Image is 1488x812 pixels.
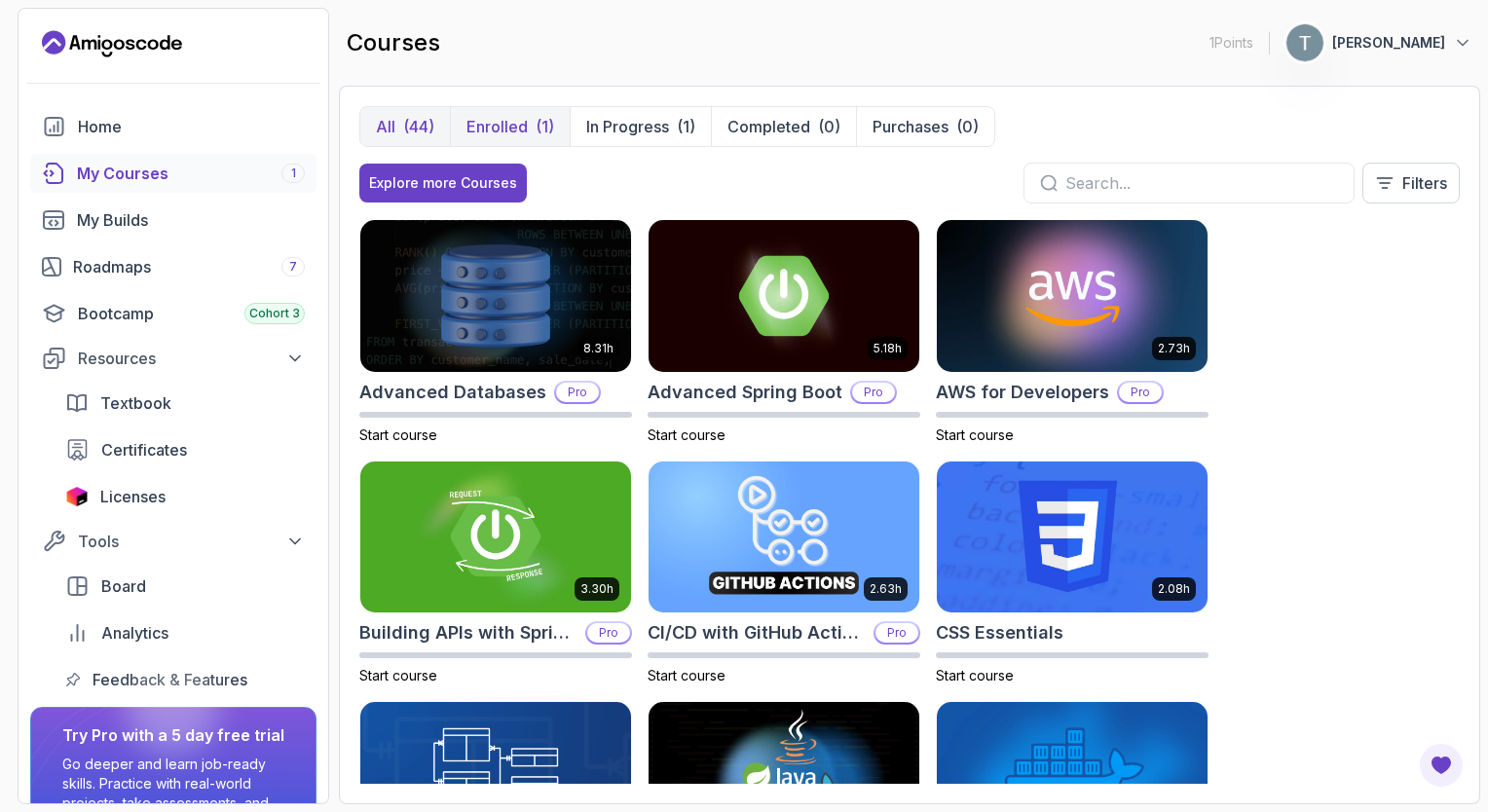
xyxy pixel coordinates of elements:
span: Start course [359,667,437,683]
div: Tools [78,530,305,553]
img: CI/CD with GitHub Actions card [649,461,919,613]
p: [PERSON_NAME] [1332,33,1445,53]
span: Start course [648,667,725,683]
a: board [54,567,316,606]
a: licenses [54,477,316,516]
img: Building APIs with Spring Boot card [360,461,631,613]
p: Pro [556,383,599,402]
span: Certificates [101,438,187,461]
span: 1 [291,166,296,181]
span: Feedback & Features [93,668,247,691]
button: user profile image[PERSON_NAME] [1285,23,1472,62]
p: Pro [875,623,918,643]
h2: courses [347,27,440,58]
p: In Progress [586,115,669,138]
span: Start course [936,426,1014,443]
img: CSS Essentials card [937,461,1208,613]
h2: CSS Essentials [936,619,1063,646]
p: All [376,115,395,138]
p: Pro [587,623,630,643]
button: Tools [30,524,316,559]
h2: Building APIs with Spring Boot [359,619,577,646]
a: Landing page [42,28,182,59]
div: (1) [677,115,695,138]
button: Resources [30,341,316,376]
div: Home [78,115,305,138]
div: (44) [403,115,434,138]
h2: Advanced Databases [359,379,546,406]
input: Search... [1065,171,1338,195]
button: Purchases(0) [856,107,994,146]
a: roadmaps [30,247,316,286]
div: (1) [536,115,554,138]
div: Roadmaps [73,255,305,278]
div: My Courses [77,162,305,185]
a: courses [30,154,316,193]
a: home [30,107,316,146]
button: Enrolled(1) [450,107,570,146]
span: Start course [648,426,725,443]
button: In Progress(1) [570,107,711,146]
button: Open Feedback Button [1418,742,1465,789]
a: builds [30,201,316,240]
button: Filters [1362,163,1460,203]
span: Start course [936,667,1014,683]
div: My Builds [77,208,305,232]
span: Analytics [101,621,168,645]
a: feedback [54,660,316,699]
div: Explore more Courses [369,173,517,193]
p: 2.63h [870,581,902,597]
p: 1 Points [1209,33,1253,53]
p: 2.73h [1158,341,1190,356]
p: 5.18h [874,341,902,356]
a: analytics [54,613,316,652]
span: Start course [359,426,437,443]
img: jetbrains icon [65,487,89,506]
p: 8.31h [583,341,614,356]
img: Advanced Databases card [360,220,631,372]
div: Resources [78,347,305,370]
span: Licenses [100,485,166,508]
img: Advanced Spring Boot card [649,220,919,372]
p: Filters [1402,171,1447,195]
button: Completed(0) [711,107,856,146]
p: Pro [1119,383,1162,402]
div: Bootcamp [78,302,305,325]
p: 2.08h [1158,581,1190,597]
a: certificates [54,430,316,469]
img: user profile image [1286,24,1323,61]
span: Textbook [100,391,171,415]
div: (0) [956,115,979,138]
h2: Advanced Spring Boot [648,379,842,406]
p: Enrolled [466,115,528,138]
div: (0) [818,115,840,138]
p: 3.30h [580,581,614,597]
span: 7 [289,259,297,275]
button: All(44) [360,107,450,146]
p: Purchases [873,115,949,138]
h2: AWS for Developers [936,379,1109,406]
span: Cohort 3 [249,306,300,321]
button: Explore more Courses [359,164,527,203]
h2: CI/CD with GitHub Actions [648,619,866,646]
a: textbook [54,384,316,423]
img: AWS for Developers card [937,220,1208,372]
p: Completed [727,115,810,138]
span: Board [101,574,146,598]
p: Pro [852,383,895,402]
a: bootcamp [30,294,316,333]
